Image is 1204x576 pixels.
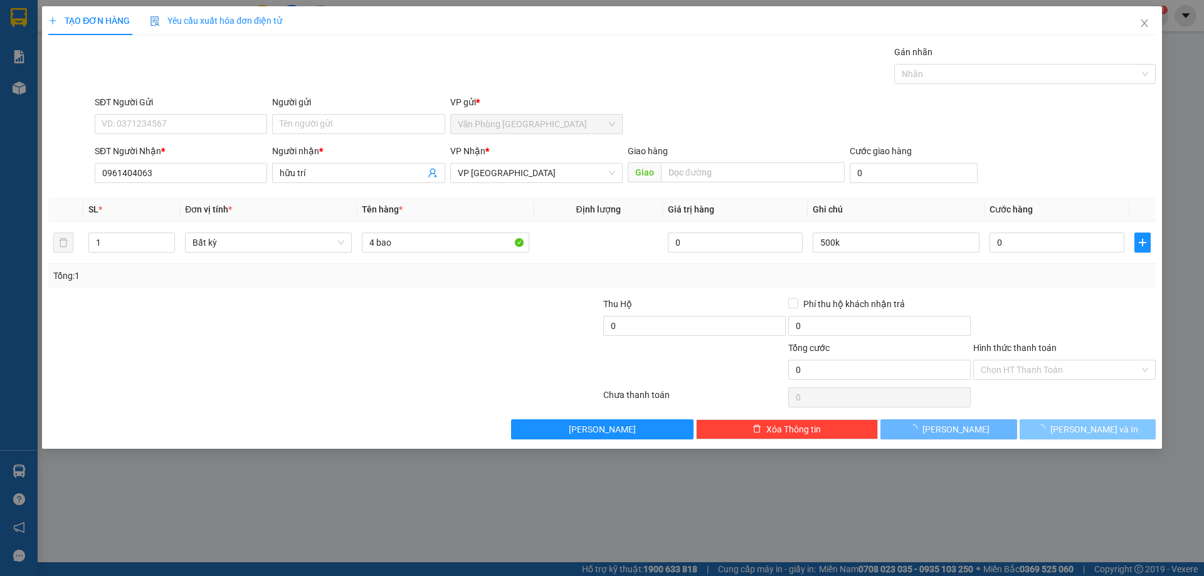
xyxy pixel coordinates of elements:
[458,115,615,134] span: Văn Phòng Sài Gòn
[990,204,1033,214] span: Cước hàng
[150,16,160,26] img: icon
[428,168,438,178] span: user-add
[48,16,57,25] span: plus
[95,144,267,158] div: SĐT Người Nhận
[788,343,830,353] span: Tổng cước
[661,162,845,182] input: Dọc đường
[1135,238,1150,248] span: plus
[150,16,282,26] span: Yêu cầu xuất hóa đơn điện tử
[511,419,694,439] button: [PERSON_NAME]
[602,388,787,410] div: Chưa thanh toán
[1139,18,1149,28] span: close
[458,164,615,182] span: VP Bình Hòa
[922,422,990,436] span: [PERSON_NAME]
[48,16,130,26] span: TẠO ĐƠN HÀNG
[766,422,821,436] span: Xóa Thông tin
[362,204,403,214] span: Tên hàng
[808,197,985,222] th: Ghi chú
[53,269,465,283] div: Tổng: 1
[850,163,978,183] input: Cước giao hàng
[272,95,445,109] div: Người gửi
[880,419,1017,439] button: [PERSON_NAME]
[569,422,636,436] span: [PERSON_NAME]
[1050,422,1138,436] span: [PERSON_NAME] và In
[576,204,621,214] span: Định lượng
[185,204,232,214] span: Đơn vị tính
[752,424,761,434] span: delete
[850,146,912,156] label: Cước giao hàng
[362,233,529,253] input: VD: Bàn, Ghế
[668,233,803,253] input: 0
[1020,419,1156,439] button: [PERSON_NAME] và In
[894,47,932,57] label: Gán nhãn
[53,233,73,253] button: delete
[450,146,485,156] span: VP Nhận
[798,297,910,311] span: Phí thu hộ khách nhận trả
[88,204,98,214] span: SL
[1037,424,1050,433] span: loading
[450,95,623,109] div: VP gửi
[909,424,922,433] span: loading
[1134,233,1151,253] button: plus
[193,233,344,252] span: Bất kỳ
[272,144,445,158] div: Người nhận
[696,419,879,439] button: deleteXóa Thông tin
[668,204,714,214] span: Giá trị hàng
[603,299,632,309] span: Thu Hộ
[628,162,661,182] span: Giao
[813,233,980,253] input: Ghi Chú
[628,146,668,156] span: Giao hàng
[973,343,1057,353] label: Hình thức thanh toán
[95,95,267,109] div: SĐT Người Gửi
[1127,6,1162,41] button: Close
